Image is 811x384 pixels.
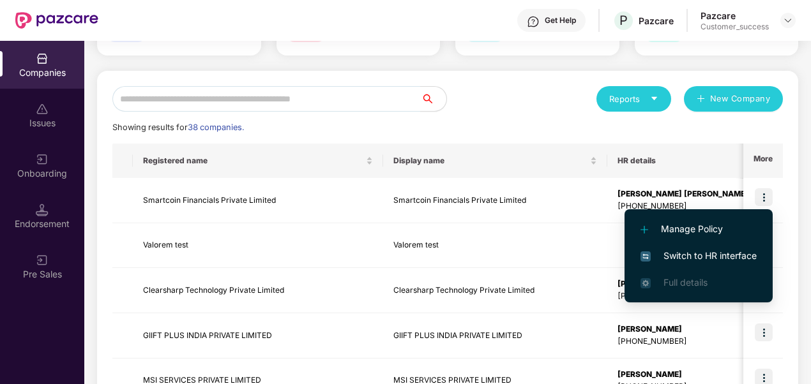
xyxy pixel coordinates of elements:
div: Reports [609,92,658,105]
img: svg+xml;base64,PHN2ZyB4bWxucz0iaHR0cDovL3d3dy53My5vcmcvMjAwMC9zdmciIHdpZHRoPSIxNiIgaGVpZ2h0PSIxNi... [640,251,651,262]
th: More [743,144,783,178]
div: Pazcare [701,10,769,22]
td: Smartcoin Financials Private Limited [383,178,607,223]
span: P [619,13,628,28]
span: caret-down [650,94,658,103]
span: Full details [663,277,708,288]
img: svg+xml;base64,PHN2ZyB4bWxucz0iaHR0cDovL3d3dy53My5vcmcvMjAwMC9zdmciIHdpZHRoPSIxMi4yMDEiIGhlaWdodD... [640,226,648,233]
div: [PHONE_NUMBER] [618,200,748,212]
div: [PERSON_NAME] [PERSON_NAME] [618,188,748,200]
img: svg+xml;base64,PHN2ZyBpZD0iSXNzdWVzX2Rpc2FibGVkIiB4bWxucz0iaHR0cDovL3d3dy53My5vcmcvMjAwMC9zdmciIH... [36,103,49,115]
img: svg+xml;base64,PHN2ZyB3aWR0aD0iMTQuNSIgaGVpZ2h0PSIxNC41IiB2aWV3Qm94PSIwIDAgMTYgMTYiIGZpbGw9Im5vbm... [36,203,49,216]
button: plusNew Company [684,86,783,112]
span: Registered name [143,156,363,166]
img: New Pazcare Logo [15,12,98,29]
span: Showing results for [112,122,244,132]
span: Switch to HR interface [640,249,757,263]
span: Display name [393,156,587,166]
div: [PERSON_NAME] [618,323,748,336]
td: Clearsharp Technology Private Limited [383,268,607,313]
td: GIIFT PLUS INDIA PRIVATE LIMITED [383,313,607,358]
img: icon [755,188,773,206]
th: HR details [607,144,759,178]
td: Clearsharp Technology Private Limited [133,268,383,313]
th: Registered name [133,144,383,178]
button: search [420,86,447,112]
img: svg+xml;base64,PHN2ZyB3aWR0aD0iMjAiIGhlaWdodD0iMjAiIHZpZXdCb3g9IjAgMCAyMCAyMCIgZmlsbD0ibm9uZSIgeG... [36,153,49,166]
span: 38 companies. [188,122,244,132]
div: [PHONE_NUMBER] [618,336,748,348]
span: plus [697,94,705,105]
span: Manage Policy [640,222,757,236]
div: [PERSON_NAME] [618,278,748,290]
div: [PERSON_NAME] [618,369,748,381]
img: svg+xml;base64,PHN2ZyBpZD0iQ29tcGFuaWVzIiB4bWxucz0iaHR0cDovL3d3dy53My5vcmcvMjAwMC9zdmciIHdpZHRoPS... [36,52,49,65]
span: search [420,94,446,104]
img: svg+xml;base64,PHN2ZyB4bWxucz0iaHR0cDovL3d3dy53My5vcmcvMjAwMC9zdmciIHdpZHRoPSIxNi4zNjMiIGhlaWdodD... [640,278,651,288]
div: Get Help [545,15,576,26]
span: New Company [710,92,771,105]
div: [PHONE_NUMBER] [618,290,748,302]
img: svg+xml;base64,PHN2ZyBpZD0iRHJvcGRvd24tMzJ4MzIiIHhtbG5zPSJodHRwOi8vd3d3LnczLm9yZy8yMDAwL3N2ZyIgd2... [783,15,793,26]
td: GIIFT PLUS INDIA PRIVATE LIMITED [133,313,383,358]
th: Display name [383,144,607,178]
img: svg+xml;base64,PHN2ZyB3aWR0aD0iMjAiIGhlaWdodD0iMjAiIHZpZXdCb3g9IjAgMCAyMCAyMCIgZmlsbD0ibm9uZSIgeG... [36,254,49,267]
td: Valorem test [383,223,607,269]
img: svg+xml;base64,PHN2ZyBpZD0iSGVscC0zMngzMiIgeG1sbnM9Imh0dHA6Ly93d3cudzMub3JnLzIwMDAvc3ZnIiB3aWR0aD... [527,15,540,28]
div: Pazcare [639,15,674,27]
div: Customer_success [701,22,769,32]
td: Valorem test [133,223,383,269]
td: Smartcoin Financials Private Limited [133,178,383,223]
img: icon [755,323,773,341]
